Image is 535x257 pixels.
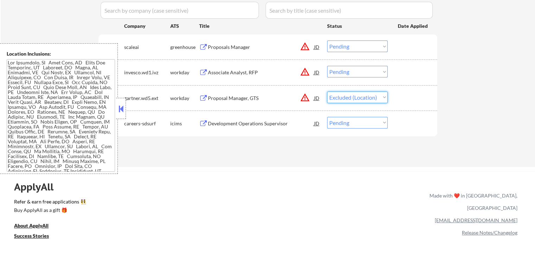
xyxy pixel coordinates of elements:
[14,208,84,213] div: Buy ApplyAll as a gift 🎁
[462,230,517,236] a: Release Notes/Changelog
[14,222,58,231] a: About ApplyAll
[313,92,320,104] div: JD
[208,95,314,102] div: Proposal Manager, GTS
[170,95,199,102] div: workday
[208,69,314,76] div: Associate Analyst, RFP
[313,66,320,79] div: JD
[14,232,58,241] a: Success Stories
[7,50,115,57] div: Location Inclusions:
[170,23,199,30] div: ATS
[170,69,199,76] div: workday
[300,42,310,51] button: warning_amber
[300,93,310,102] button: warning_amber
[266,2,433,19] input: Search by title (case sensitive)
[208,44,314,51] div: Proposals Manager
[124,95,170,102] div: gartner.wd5.ext
[313,40,320,53] div: JD
[427,189,517,214] div: Made with ❤️ in [GEOGRAPHIC_DATA], [GEOGRAPHIC_DATA]
[199,23,320,30] div: Title
[124,23,170,30] div: Company
[101,2,259,19] input: Search by company (case sensitive)
[398,23,429,30] div: Date Applied
[208,120,314,127] div: Development Operations Supervisor
[124,120,170,127] div: careers-sdsurf
[124,44,170,51] div: scaleai
[14,233,49,239] u: Success Stories
[14,207,84,215] a: Buy ApplyAll as a gift 🎁
[14,222,49,228] u: About ApplyAll
[170,44,199,51] div: greenhouse
[327,19,388,32] div: Status
[124,69,170,76] div: invesco.wd1.ivz
[170,120,199,127] div: icims
[14,199,282,207] a: Refer & earn free applications 👯‍♀️
[313,117,320,130] div: JD
[300,67,310,77] button: warning_amber
[435,217,517,223] a: [EMAIL_ADDRESS][DOMAIN_NAME]
[14,181,62,193] div: ApplyAll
